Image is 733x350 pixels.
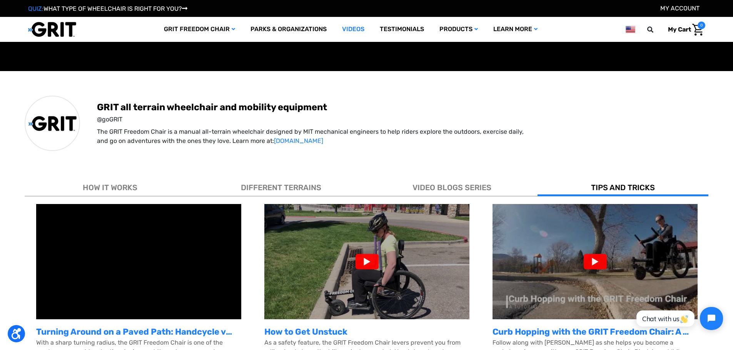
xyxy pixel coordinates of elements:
[156,17,243,42] a: GRIT Freedom Chair
[264,204,469,319] img: maxresdefault.jpg
[628,300,730,337] iframe: Tidio Chat
[493,325,698,338] p: Curb Hopping with the GRIT Freedom Chair: A Tutorial
[28,22,76,37] img: GRIT All-Terrain Wheelchair and Mobility Equipment
[97,101,708,113] span: GRIT all terrain wheelchair and mobility equipment
[28,116,77,131] img: GRIT All-Terrain Wheelchair and Mobility Equipment
[241,183,321,192] span: DIFFERENT TERRAINS
[97,115,708,124] span: @goGRIT
[129,32,170,39] span: Phone Number
[83,183,137,192] span: HOW IT WORKS
[372,17,432,42] a: Testimonials
[412,183,491,192] span: VIDEO BLOGS SERIES
[334,17,372,42] a: Videos
[651,22,662,38] input: Search
[486,17,545,42] a: Learn More
[591,183,655,192] span: TIPS AND TRICKS
[36,325,241,338] p: Turning Around on a Paved Path: Handcycle vs. GRIT Freedom Chair
[97,127,525,146] p: The GRIT Freedom Chair is a manual all-terrain wheelchair designed by MIT mechanical engineers to...
[264,325,469,338] p: How to Get Unstuck
[28,5,43,12] span: QUIZ:
[432,17,486,42] a: Products
[626,25,635,34] img: us.png
[698,22,705,29] span: 0
[662,22,705,38] a: Cart with 0 items
[28,5,187,12] a: QUIZ:WHAT TYPE OF WHEELCHAIR IS RIGHT FOR YOU?
[660,5,700,12] a: Account
[274,137,323,144] a: [DOMAIN_NAME]
[493,204,698,319] img: hqdefault.jpg
[692,24,703,36] img: Cart
[668,26,691,33] span: My Cart
[243,17,334,42] a: Parks & Organizations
